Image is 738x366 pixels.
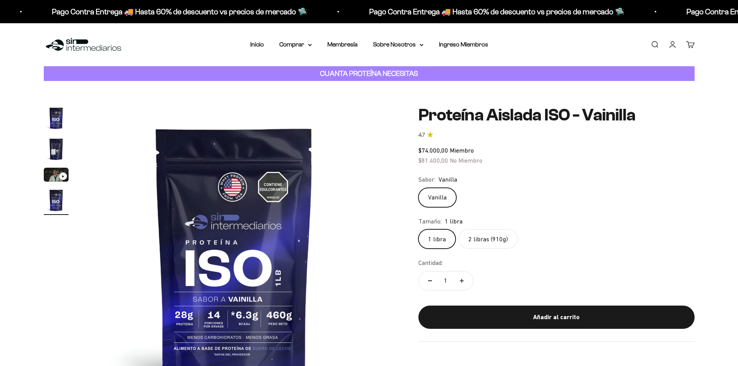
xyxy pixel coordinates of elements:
img: Proteína Aislada ISO - Vainilla [44,137,69,162]
p: Pago Contra Entrega 🚚 Hasta 60% de descuento vs precios de mercado 🛸 [49,5,304,18]
summary: Comprar [279,40,312,50]
a: Inicio [250,41,264,48]
img: Proteína Aislada ISO - Vainilla [44,106,69,131]
button: Añadir al carrito [418,306,695,329]
a: Ingreso Miembros [439,41,488,48]
a: 4.74.7 de 5.0 estrellas [418,131,695,139]
span: $74.000,00 [418,147,448,154]
summary: Sobre Nosotros [373,40,423,50]
span: 1 libra [445,217,463,227]
div: Añadir al carrito [434,312,679,322]
strong: CUANTA PROTEÍNA NECESITAS [320,69,418,77]
label: Cantidad: [418,258,443,268]
legend: Sabor: [418,175,435,185]
button: Ir al artículo 4 [44,188,69,215]
legend: Tamaño: [418,217,442,227]
button: Aumentar cantidad [451,271,473,290]
button: Ir al artículo 1 [44,106,69,133]
span: 4.7 [418,131,425,139]
button: Ir al artículo 2 [44,137,69,164]
button: Reducir cantidad [419,271,441,290]
span: Miembro [450,147,474,154]
img: Proteína Aislada ISO - Vainilla [44,188,69,213]
span: $81.400,00 [418,157,448,164]
span: Vanilla [439,175,457,185]
span: No Miembro [450,157,482,164]
h1: Proteína Aislada ISO - Vainilla [418,106,695,124]
a: Membresía [327,41,358,48]
p: Pago Contra Entrega 🚚 Hasta 60% de descuento vs precios de mercado 🛸 [366,5,622,18]
button: Ir al artículo 3 [44,168,69,184]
